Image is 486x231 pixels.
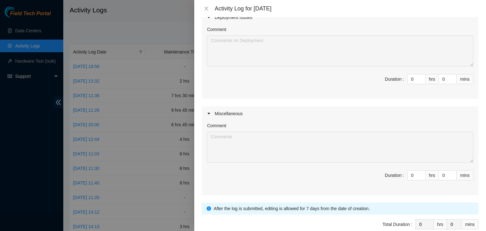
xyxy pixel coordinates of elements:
[451,80,455,84] span: down
[451,176,455,180] span: down
[420,80,424,84] span: down
[202,6,211,12] button: Close
[207,16,211,19] span: caret-right
[418,79,425,84] span: Decrease Value
[214,205,474,212] div: After the log is submitted, editing is allowed for 7 days from the date of creation.
[207,112,211,115] span: caret-right
[204,6,209,11] span: close
[420,172,424,175] span: up
[207,26,226,33] label: Comment
[383,221,412,228] div: Total Duration :
[418,171,425,175] span: Increase Value
[420,176,424,180] span: down
[202,106,478,121] div: Miscellaneous
[215,5,478,12] div: Activity Log for [DATE]
[418,175,425,180] span: Decrease Value
[385,172,404,179] div: Duration :
[449,171,456,175] span: Increase Value
[418,74,425,79] span: Increase Value
[434,219,447,229] div: hrs
[207,122,226,129] label: Comment
[457,170,473,180] div: mins
[457,74,473,84] div: mins
[451,172,455,175] span: up
[385,76,404,83] div: Duration :
[449,79,456,84] span: Decrease Value
[449,175,456,180] span: Decrease Value
[426,74,439,84] div: hrs
[449,74,456,79] span: Increase Value
[207,206,211,211] span: info-circle
[451,75,455,79] span: up
[426,170,439,180] div: hrs
[462,219,478,229] div: mins
[420,75,424,79] span: up
[207,35,473,66] textarea: Comment
[207,132,473,163] textarea: Comment
[202,10,478,25] div: Deployment Issues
